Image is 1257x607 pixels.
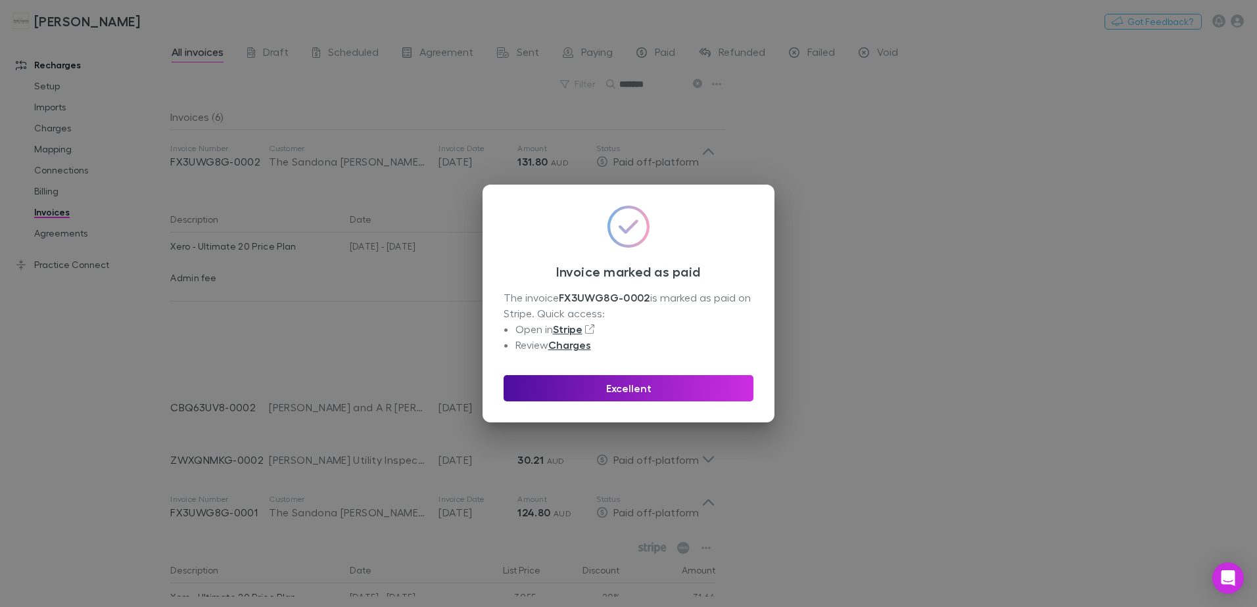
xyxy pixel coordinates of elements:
div: Open Intercom Messenger [1212,562,1244,594]
button: Excellent [504,375,753,401]
li: Review [515,337,753,353]
img: GradientCheckmarkIcon.svg [607,206,650,248]
a: Stripe [553,323,582,336]
a: Charges [548,338,591,351]
h3: Invoice marked as paid [504,263,753,279]
li: Open in [515,321,753,337]
div: The invoice is marked as paid on Stripe. Quick access: [504,290,753,353]
strong: FX3UWG8G-0002 [559,291,650,304]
